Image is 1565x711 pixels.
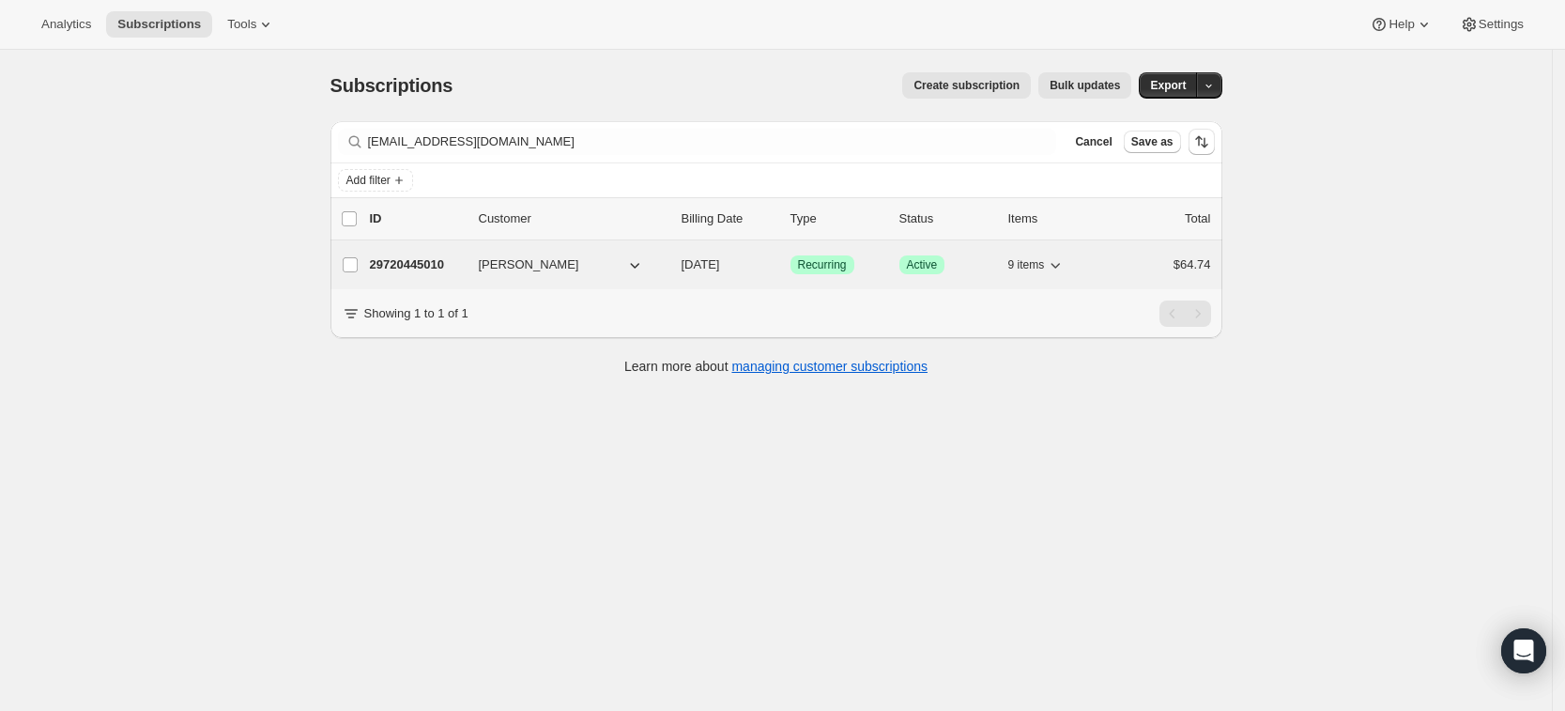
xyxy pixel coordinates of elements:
[1185,209,1210,228] p: Total
[1358,11,1444,38] button: Help
[1131,134,1174,149] span: Save as
[913,78,1020,93] span: Create subscription
[370,209,1211,228] div: IDCustomerBilling DateTypeStatusItemsTotal
[338,169,413,192] button: Add filter
[1075,134,1112,149] span: Cancel
[1067,131,1119,153] button: Cancel
[117,17,201,32] span: Subscriptions
[902,72,1031,99] button: Create subscription
[907,257,938,272] span: Active
[1008,209,1102,228] div: Items
[106,11,212,38] button: Subscriptions
[1501,628,1546,673] div: Open Intercom Messenger
[1159,301,1211,327] nav: Pagination
[798,257,847,272] span: Recurring
[41,17,91,32] span: Analytics
[682,209,775,228] p: Billing Date
[1189,129,1215,155] button: Sort the results
[227,17,256,32] span: Tools
[1008,257,1045,272] span: 9 items
[370,209,464,228] p: ID
[731,359,928,374] a: managing customer subscriptions
[1050,78,1120,93] span: Bulk updates
[1389,17,1414,32] span: Help
[1008,252,1066,278] button: 9 items
[346,173,391,188] span: Add filter
[364,304,468,323] p: Showing 1 to 1 of 1
[1174,257,1211,271] span: $64.74
[370,255,464,274] p: 29720445010
[468,250,655,280] button: [PERSON_NAME]
[899,209,993,228] p: Status
[790,209,884,228] div: Type
[1139,72,1197,99] button: Export
[1449,11,1535,38] button: Settings
[1479,17,1524,32] span: Settings
[1124,131,1181,153] button: Save as
[624,357,928,376] p: Learn more about
[682,257,720,271] span: [DATE]
[216,11,286,38] button: Tools
[30,11,102,38] button: Analytics
[368,129,1057,155] input: Filter subscribers
[479,209,667,228] p: Customer
[330,75,453,96] span: Subscriptions
[479,255,579,274] span: [PERSON_NAME]
[1150,78,1186,93] span: Export
[1038,72,1131,99] button: Bulk updates
[370,252,1211,278] div: 29720445010[PERSON_NAME][DATE]SuccessRecurringSuccessActive9 items$64.74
